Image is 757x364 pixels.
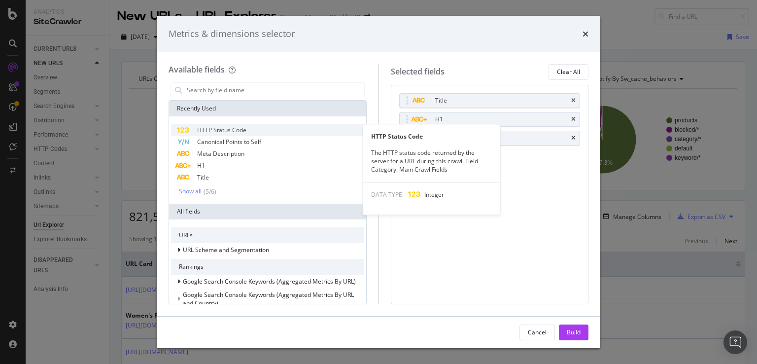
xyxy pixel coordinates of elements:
button: Cancel [519,325,555,340]
span: Google Search Console Keywords (Aggregated Metrics By URL and Country) [183,291,354,307]
div: modal [157,16,600,348]
div: times [571,98,576,104]
div: Titletimes [399,93,581,108]
div: times [571,135,576,141]
div: Recently Used [169,101,366,116]
div: Selected fields [391,66,445,77]
div: Cancel [528,328,547,336]
span: Canonical Points to Self [197,138,261,146]
div: HTTP Status Code [363,132,500,141]
div: times [571,116,576,122]
div: H1 [435,114,443,124]
div: H1times [399,112,581,127]
div: times [583,28,588,40]
div: This group is disabled [171,291,364,307]
button: Clear All [549,64,588,80]
span: DATA TYPE: [371,190,404,199]
div: Title [435,96,447,106]
div: Build [567,328,581,336]
div: All fields [169,204,366,219]
span: Google Search Console Keywords (Aggregated Metrics By URL) [183,277,356,286]
div: Clear All [557,68,580,76]
span: Meta Description [197,149,244,158]
div: Open Intercom Messenger [723,330,747,354]
span: H1 [197,161,205,170]
div: The HTTP status code returned by the server for a URL during this crawl. Field Category: Main Cra... [363,148,500,174]
span: URL Scheme and Segmentation [183,246,269,254]
input: Search by field name [186,83,364,98]
div: URLs [171,227,364,243]
span: Integer [424,190,444,199]
div: Available fields [169,64,225,75]
span: Title [197,173,209,182]
div: Rankings [171,259,364,275]
div: Show all [179,188,202,195]
div: Metrics & dimensions selector [169,28,295,40]
div: ( 5 / 6 ) [202,187,216,196]
span: HTTP Status Code [197,126,246,134]
button: Build [559,325,588,340]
